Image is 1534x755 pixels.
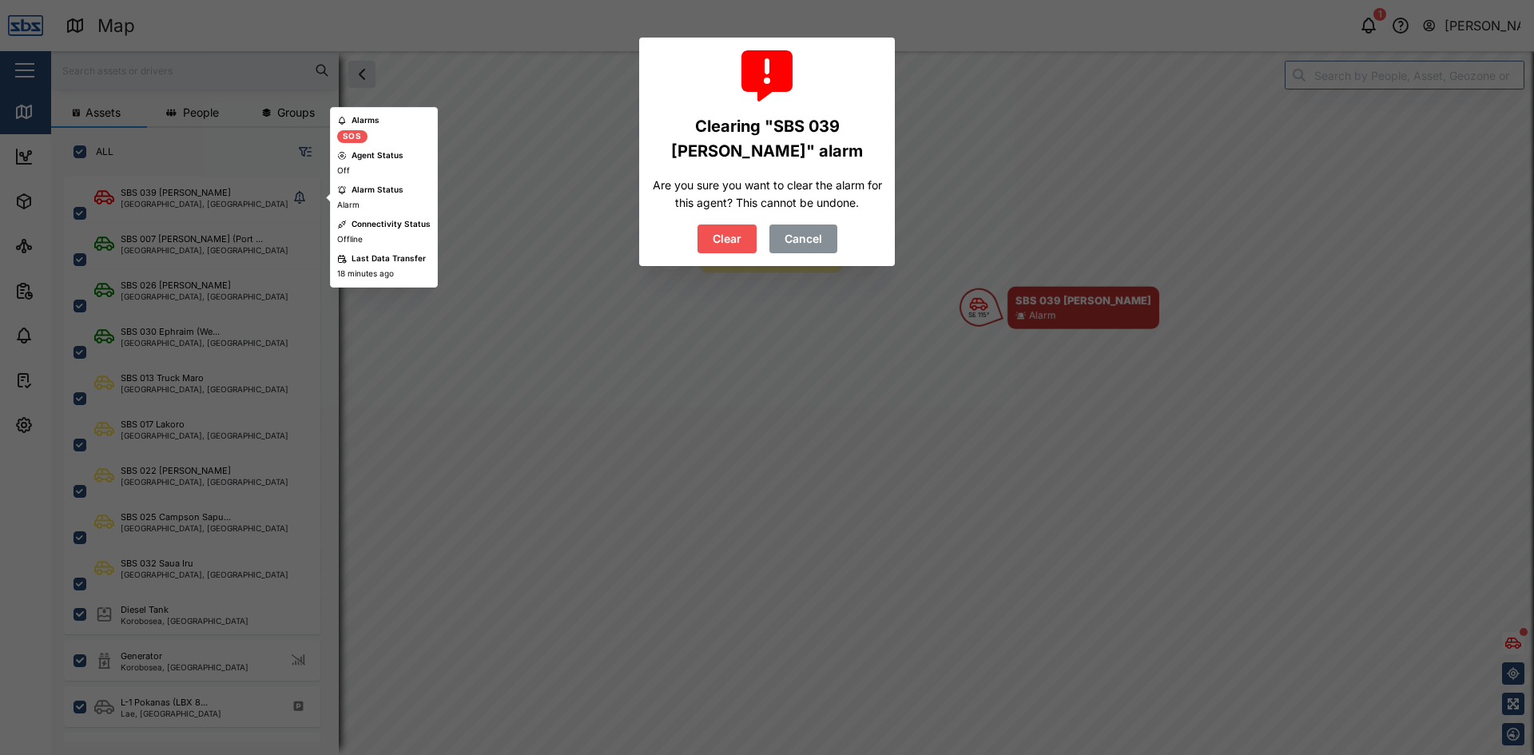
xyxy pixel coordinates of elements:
[337,199,360,212] div: Alarm
[713,225,741,252] span: Clear
[785,225,822,252] span: Cancel
[697,225,757,253] button: Clear
[352,149,403,162] div: Agent Status
[337,233,363,246] div: Offline
[352,218,431,231] div: Connectivity Status
[337,165,350,177] div: Off
[652,177,882,211] div: Are you sure you want to clear the alarm for this agent? This cannot be undone.
[352,114,380,127] div: Alarms
[343,130,361,143] div: SOS
[352,252,426,265] div: Last Data Transfer
[337,268,394,280] div: 18 minutes ago
[652,114,882,164] div: Clearing "SBS 039 [PERSON_NAME]" alarm
[769,225,837,253] button: Cancel
[352,184,403,197] div: Alarm Status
